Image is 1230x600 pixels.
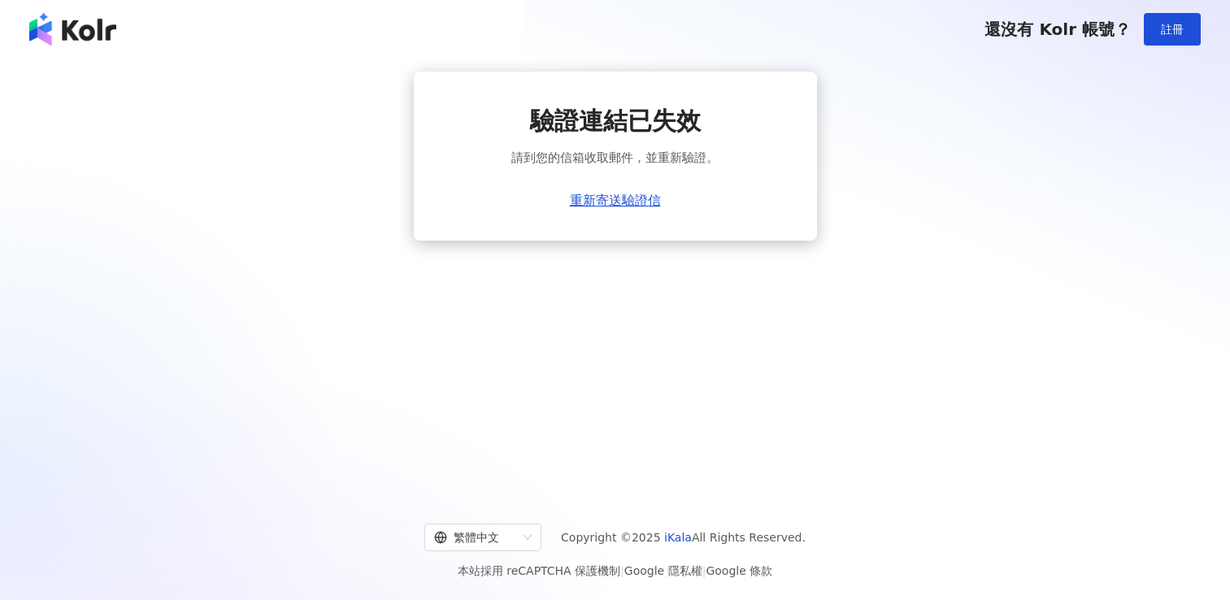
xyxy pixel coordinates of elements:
[1144,13,1201,46] button: 註冊
[29,13,116,46] img: logo
[706,564,772,577] a: Google 條款
[570,193,661,208] a: 重新寄送驗證信
[624,564,702,577] a: Google 隱私權
[530,104,701,138] span: 驗證連結已失效
[1161,23,1184,36] span: 註冊
[434,524,517,550] div: 繁體中文
[458,561,772,580] span: 本站採用 reCAPTCHA 保護機制
[984,20,1131,39] span: 還沒有 Kolr 帳號？
[511,148,719,167] span: 請到您的信箱收取郵件，並重新驗證。
[664,531,692,544] a: iKala
[702,564,706,577] span: |
[620,564,624,577] span: |
[561,528,806,547] span: Copyright © 2025 All Rights Reserved.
